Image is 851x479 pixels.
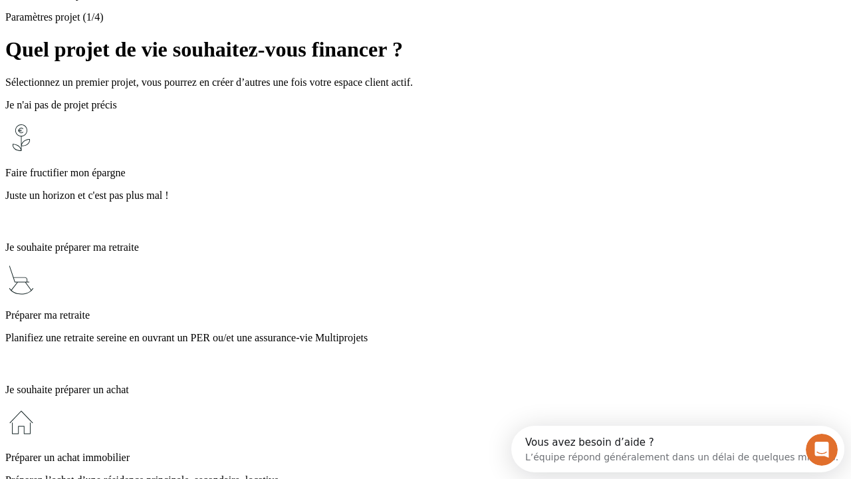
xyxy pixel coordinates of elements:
[5,332,846,344] p: Planifiez une retraite sereine en ouvrant un PER ou/et une assurance-vie Multiprojets
[5,190,846,202] p: Juste un horizon et c'est pas plus mal !
[511,426,844,472] iframe: Intercom live chat discovery launcher
[5,452,846,464] p: Préparer un achat immobilier
[806,434,838,466] iframe: Intercom live chat
[5,309,846,321] p: Préparer ma retraite
[5,241,846,253] p: Je souhaite préparer ma retraite
[5,37,846,62] h1: Quel projet de vie souhaitez-vous financer ?
[5,11,846,23] p: Paramètres projet (1/4)
[5,167,846,179] p: Faire fructifier mon épargne
[5,5,366,42] div: Ouvrir le Messenger Intercom
[5,384,846,396] p: Je souhaite préparer un achat
[14,22,327,36] div: L’équipe répond généralement dans un délai de quelques minutes.
[5,99,846,111] p: Je n'ai pas de projet précis
[5,77,413,88] span: Sélectionnez un premier projet, vous pourrez en créer d’autres une fois votre espace client actif.
[14,11,327,22] div: Vous avez besoin d’aide ?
